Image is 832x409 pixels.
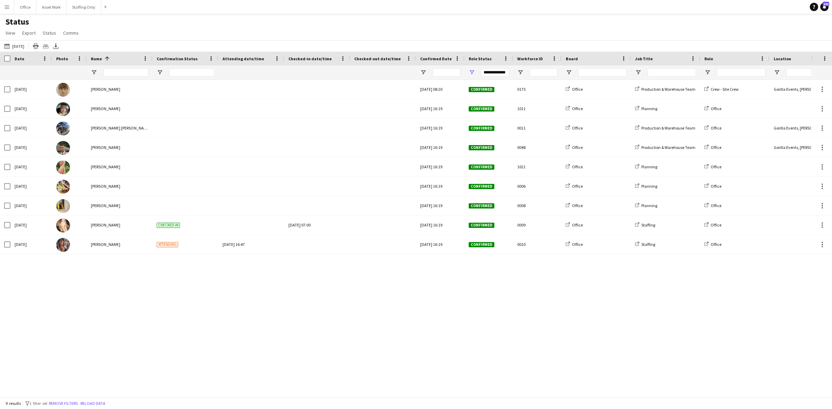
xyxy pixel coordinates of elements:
[711,184,721,189] span: Office
[36,0,67,14] button: Asset Work
[566,164,583,169] a: Office
[711,125,721,131] span: Office
[91,222,120,228] span: [PERSON_NAME]
[157,69,163,75] button: Open Filter Menu
[56,83,70,97] img: Aidan Demery
[56,122,70,135] img: Connor Bowen
[416,177,465,196] div: [DATE] 16:19
[157,242,178,247] span: Attending
[157,56,198,61] span: Confirmation Status
[704,125,721,131] a: Office
[566,87,583,92] a: Office
[572,145,583,150] span: Office
[469,242,494,247] span: Confirmed
[635,145,695,150] a: Production & Warehouse Team
[469,56,492,61] span: Role Status
[641,203,657,208] span: Planning
[641,106,657,111] span: Planning
[641,125,695,131] span: Production & Warehouse Team
[641,184,657,189] span: Planning
[103,68,148,77] input: Name Filter Input
[641,164,657,169] span: Planning
[711,164,721,169] span: Office
[641,145,695,150] span: Production & Warehouse Team
[469,223,494,228] span: Confirmed
[566,203,583,208] a: Office
[566,69,572,75] button: Open Filter Menu
[91,242,120,247] span: [PERSON_NAME]
[513,196,562,215] div: 0008
[513,138,562,157] div: 0048
[32,42,40,50] app-action-btn: Print
[91,145,120,150] span: [PERSON_NAME]
[223,56,264,61] span: Attending date/time
[635,69,641,75] button: Open Filter Menu
[52,42,60,50] app-action-btn: Export XLSX
[10,157,52,176] div: [DATE]
[517,56,543,61] span: Workforce ID
[169,68,214,77] input: Confirmation Status Filter Input
[635,56,653,61] span: Job Title
[157,223,180,228] span: Checked-in
[513,118,562,137] div: 0011
[354,56,401,61] span: Checked-out date/time
[774,56,791,61] span: Location
[711,222,721,228] span: Office
[10,215,52,234] div: [DATE]
[711,203,721,208] span: Office
[56,56,68,61] span: Photo
[47,400,79,407] button: Remove filters
[10,99,52,118] div: [DATE]
[711,106,721,111] span: Office
[566,145,583,150] a: Office
[774,69,780,75] button: Open Filter Menu
[469,145,494,150] span: Confirmed
[56,160,70,174] img: Ellie Garner
[572,164,583,169] span: Office
[91,164,120,169] span: [PERSON_NAME]
[704,87,739,92] a: Crew - Site Crew
[56,180,70,194] img: Georgina Masterson-Cox
[223,235,280,254] div: [DATE] 16:47
[704,145,721,150] a: Office
[704,184,721,189] a: Office
[22,30,36,36] span: Export
[56,199,70,213] img: Katie Armstrong
[469,165,494,170] span: Confirmed
[704,222,721,228] a: Office
[513,215,562,234] div: 0009
[711,87,739,92] span: Crew - Site Crew
[635,222,655,228] a: Staffing
[56,238,70,252] img: Tara Jacobson
[469,126,494,131] span: Confirmed
[10,118,52,137] div: [DATE]
[469,69,475,75] button: Open Filter Menu
[517,69,523,75] button: Open Filter Menu
[416,215,465,234] div: [DATE] 16:19
[19,28,38,37] a: Export
[63,30,79,36] span: Comms
[420,56,452,61] span: Confirmed Date
[572,106,583,111] span: Office
[91,106,120,111] span: [PERSON_NAME]
[29,401,47,406] span: 1 filter set
[572,87,583,92] span: Office
[566,222,583,228] a: Office
[704,56,713,61] span: Role
[420,69,426,75] button: Open Filter Menu
[416,118,465,137] div: [DATE] 16:19
[416,196,465,215] div: [DATE] 16:19
[469,184,494,189] span: Confirmed
[635,184,657,189] a: Planning
[635,106,657,111] a: Planning
[91,184,120,189] span: [PERSON_NAME]
[513,80,562,99] div: 0175
[572,203,583,208] span: Office
[566,106,583,111] a: Office
[79,400,107,407] button: Reload data
[10,235,52,254] div: [DATE]
[635,242,655,247] a: Staffing
[704,106,721,111] a: Office
[43,30,56,36] span: Status
[572,125,583,131] span: Office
